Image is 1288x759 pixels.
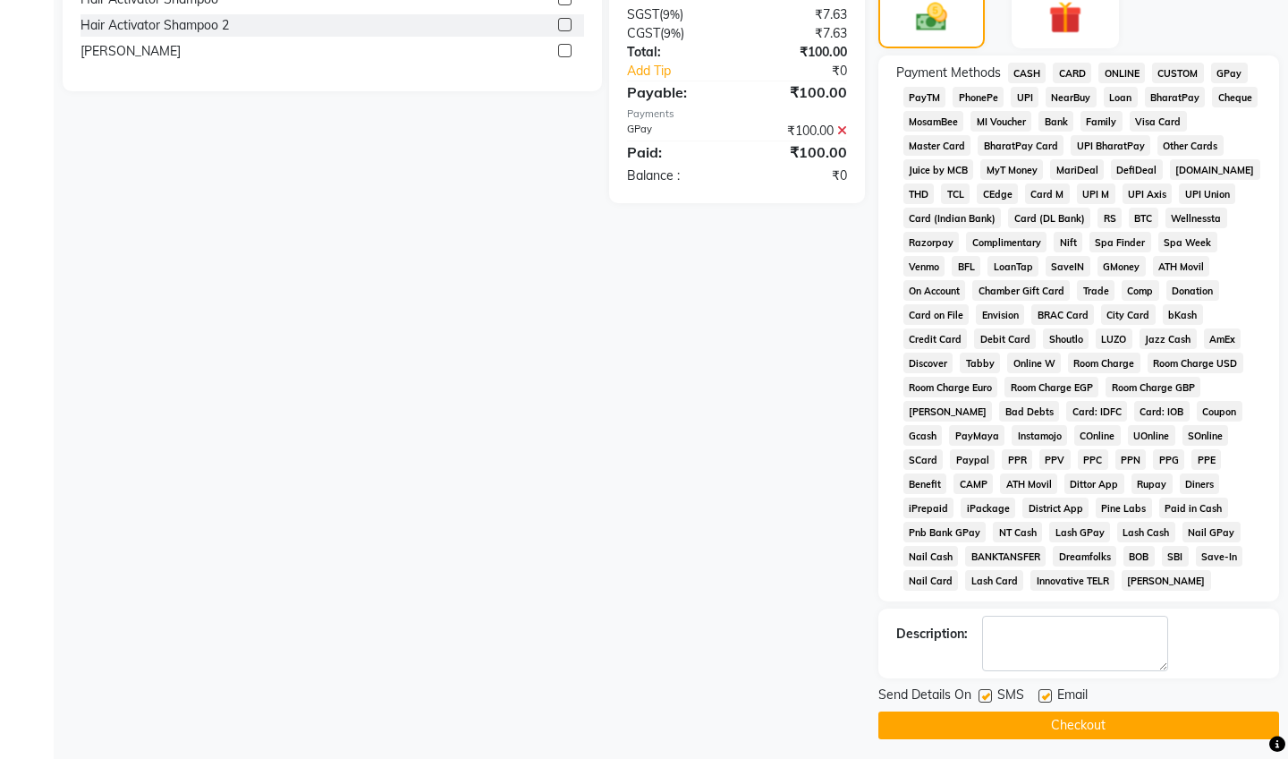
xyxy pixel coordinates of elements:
[737,122,860,141] div: ₹100.00
[903,135,971,156] span: Master Card
[1130,111,1187,132] span: Visa Card
[1115,449,1147,470] span: PPN
[1159,498,1228,518] span: Paid in Cash
[614,141,737,163] div: Paid:
[976,304,1024,325] span: Envision
[1064,473,1124,494] span: Dittor App
[966,232,1046,252] span: Complimentary
[1098,63,1145,83] span: ONLINE
[1165,208,1227,228] span: Wellnessta
[903,570,959,591] span: Nail Card
[953,473,993,494] span: CAMP
[903,280,966,301] span: On Account
[737,24,860,43] div: ₹7.63
[1157,135,1224,156] span: Other Cards
[737,5,860,24] div: ₹7.63
[903,377,998,397] span: Room Charge Euro
[1031,304,1094,325] span: BRAC Card
[1038,111,1073,132] span: Bank
[965,570,1023,591] span: Lash Card
[1008,63,1046,83] span: CASH
[1123,183,1173,204] span: UPI Axis
[1191,449,1221,470] span: PPE
[1163,304,1203,325] span: bKash
[952,256,980,277] span: BFL
[997,686,1024,708] span: SMS
[970,111,1031,132] span: MI Voucher
[903,546,959,567] span: Nail Cash
[1077,183,1115,204] span: UPI M
[1122,280,1159,301] span: Comp
[1080,111,1123,132] span: Family
[953,87,1004,107] span: PhonePe
[896,64,1001,82] span: Payment Methods
[1053,546,1116,567] span: Dreamfolks
[737,43,860,62] div: ₹100.00
[1046,256,1090,277] span: SaveIN
[960,353,1000,373] span: Tabby
[896,625,968,644] div: Description:
[1106,377,1200,397] span: Room Charge GBP
[1131,473,1173,494] span: Rupay
[972,280,1070,301] span: Chamber Gift Card
[1049,522,1110,542] span: Lash GPay
[903,304,970,325] span: Card on File
[1011,87,1038,107] span: UPI
[903,353,953,373] span: Discover
[737,166,860,185] div: ₹0
[1153,256,1210,277] span: ATH Movil
[980,159,1043,180] span: MyT Money
[627,6,659,22] span: SGST
[1007,353,1061,373] span: Online W
[1129,208,1158,228] span: BTC
[903,183,935,204] span: THD
[1122,570,1211,591] span: [PERSON_NAME]
[1148,353,1243,373] span: Room Charge USD
[1050,159,1104,180] span: MariDeal
[1022,498,1089,518] span: District App
[614,24,737,43] div: ( )
[1096,498,1152,518] span: Pine Labs
[978,135,1063,156] span: BharatPay Card
[1053,63,1091,83] span: CARD
[80,42,181,61] div: [PERSON_NAME]
[614,5,737,24] div: ( )
[1197,401,1242,422] span: Coupon
[614,81,737,103] div: Payable:
[80,16,229,35] div: Hair Activator Shampoo 2
[903,449,944,470] span: SCard
[1140,328,1197,349] span: Jazz Cash
[737,81,860,103] div: ₹100.00
[977,183,1018,204] span: CEdge
[1068,353,1140,373] span: Room Charge
[1104,87,1138,107] span: Loan
[903,159,974,180] span: Juice by MCB
[1004,377,1098,397] span: Room Charge EGP
[999,401,1059,422] span: Bad Debts
[1030,570,1114,591] span: Innovative TELR
[1134,401,1190,422] span: Card: IOB
[1054,232,1082,252] span: Nift
[903,522,987,542] span: Pnb Bank GPay
[1182,425,1229,446] span: SOnline
[1097,208,1122,228] span: RS
[1043,328,1089,349] span: Shoutlo
[1101,304,1156,325] span: City Card
[903,111,964,132] span: MosamBee
[1012,425,1067,446] span: Instamojo
[1162,546,1189,567] span: SBI
[664,26,681,40] span: 9%
[1066,401,1127,422] span: Card: IDFC
[974,328,1036,349] span: Debit Card
[1152,63,1204,83] span: CUSTOM
[1046,87,1097,107] span: NearBuy
[627,107,847,122] div: Payments
[1211,63,1248,83] span: GPay
[1057,686,1088,708] span: Email
[1204,328,1241,349] span: AmEx
[614,122,737,141] div: GPay
[1002,449,1032,470] span: PPR
[993,522,1042,542] span: NT Cash
[1180,473,1220,494] span: Diners
[1212,87,1258,107] span: Cheque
